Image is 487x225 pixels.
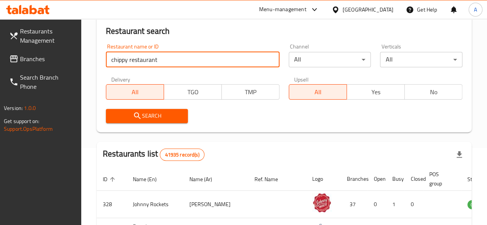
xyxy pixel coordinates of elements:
button: All [289,84,347,100]
div: Menu-management [259,5,306,14]
td: [PERSON_NAME] [183,191,248,218]
button: TGO [164,84,222,100]
span: TMP [225,87,276,98]
label: Delivery [111,77,131,82]
span: Name (Ar) [189,175,222,184]
img: Johnny Rockets [312,193,331,212]
div: All [380,52,462,67]
a: Search Branch Phone [3,68,81,96]
a: Restaurants Management [3,22,81,50]
div: Total records count [160,148,204,161]
h2: Restaurants list [103,148,204,161]
span: Ref. Name [254,175,288,184]
span: 41935 record(s) [160,151,204,158]
span: POS group [429,170,452,188]
button: No [404,84,462,100]
span: Get support on: [4,116,39,126]
span: Search Branch Phone [20,73,75,91]
span: TGO [167,87,219,98]
td: 0 [368,191,386,218]
span: All [109,87,161,98]
button: Yes [346,84,405,100]
span: 1.0.0 [24,103,36,113]
span: Branches [20,54,75,63]
div: Export file [450,145,469,164]
span: OPEN [467,200,486,209]
span: Restaurants Management [20,27,75,45]
label: Upsell [294,77,308,82]
td: 1 [386,191,405,218]
div: [GEOGRAPHIC_DATA] [343,5,393,14]
span: No [408,87,459,98]
span: A [474,5,477,14]
th: Open [368,167,386,191]
td: Johnny Rockets [127,191,183,218]
td: 37 [341,191,368,218]
th: Busy [386,167,405,191]
button: All [106,84,164,100]
th: Closed [405,167,423,191]
span: ID [103,175,117,184]
th: Logo [306,167,341,191]
th: Branches [341,167,368,191]
button: Search [106,109,188,123]
span: Yes [350,87,402,98]
a: Support.OpsPlatform [4,124,53,134]
span: All [292,87,344,98]
h2: Restaurant search [106,25,462,37]
button: TMP [221,84,279,100]
td: 0 [405,191,423,218]
input: Search for restaurant name or ID.. [106,52,279,67]
span: Search [112,111,182,121]
td: 328 [97,191,127,218]
span: Version: [4,103,23,113]
div: All [289,52,371,67]
span: Name (En) [133,175,167,184]
a: Branches [3,50,81,68]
